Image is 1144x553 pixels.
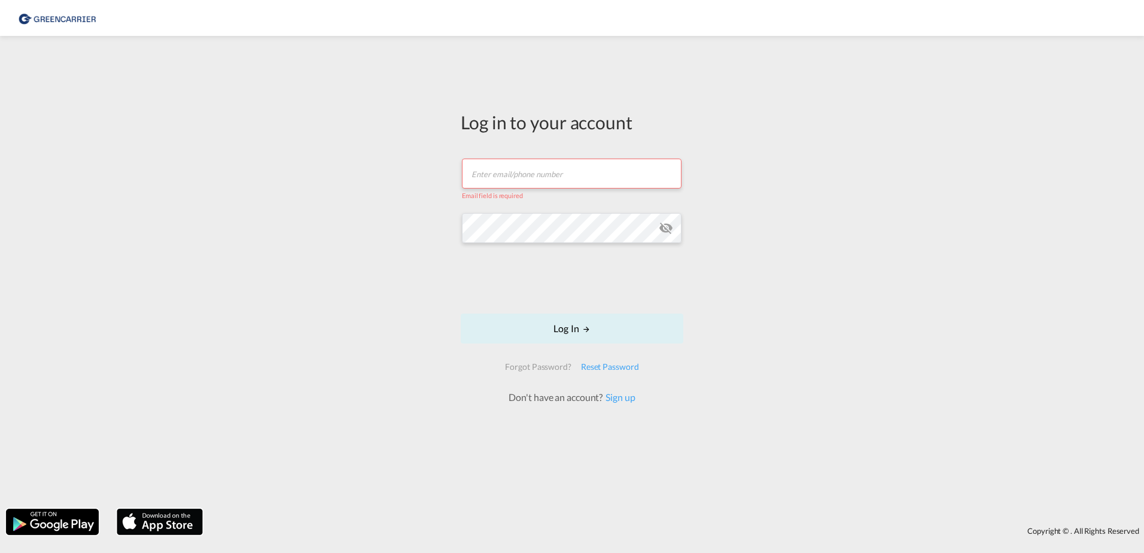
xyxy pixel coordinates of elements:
img: apple.png [115,508,204,536]
img: 1378a7308afe11ef83610d9e779c6b34.png [18,5,99,32]
a: Sign up [603,391,635,403]
div: Log in to your account [461,110,683,135]
span: Email field is required [462,192,523,199]
md-icon: icon-eye-off [659,221,673,235]
iframe: reCAPTCHA [481,255,663,302]
div: Copyright © . All Rights Reserved [209,521,1144,541]
input: Enter email/phone number [462,159,681,189]
div: Don't have an account? [495,391,648,404]
button: LOGIN [461,314,683,344]
div: Forgot Password? [500,356,576,378]
img: google.png [5,508,100,536]
div: Reset Password [576,356,644,378]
